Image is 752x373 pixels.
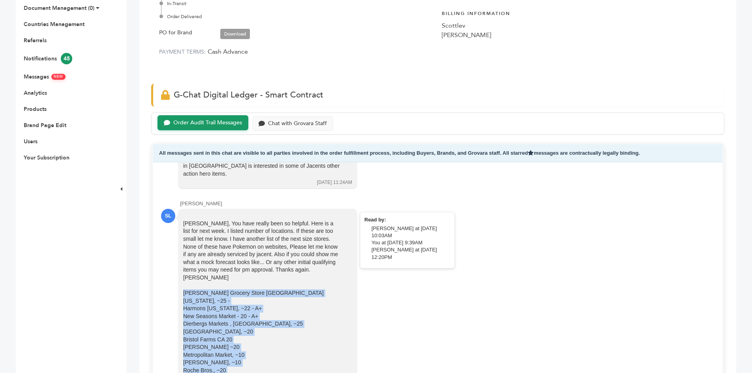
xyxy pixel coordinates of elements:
[183,336,341,344] div: Bristol Farms CA 20
[159,28,192,37] label: PO for Brand
[24,73,66,81] a: MessagesNEW
[24,89,47,97] a: Analytics
[268,120,327,127] div: Chat with Grovara Staff
[220,29,250,39] a: Download
[183,289,341,305] div: [PERSON_NAME] Grocery Store [GEOGRAPHIC_DATA][US_STATE], ~25 -
[24,105,47,113] a: Products
[208,47,248,56] span: Cash Advance
[153,144,722,162] div: All messages sent in this chat are visible to all parties involved in the order fulfillment proce...
[442,4,716,21] h4: Billing Information
[364,217,386,223] strong: Read by:
[24,154,69,161] a: Your Subscription
[183,328,341,336] div: [GEOGRAPHIC_DATA], ~20
[24,55,72,62] a: Notifications45
[371,246,450,261] div: [PERSON_NAME] at [DATE] 12:20PM
[183,359,341,367] div: [PERSON_NAME], ~10
[24,138,38,145] a: Users
[61,53,72,64] span: 45
[51,74,66,80] span: NEW
[183,305,341,313] div: Harmons [US_STATE], ~22 - A+
[173,120,242,126] div: Order Audit Trail Messages
[442,21,716,30] div: Scottlev
[317,179,352,186] div: [DATE] 11:24AM
[161,13,434,20] div: Order Delivered
[24,37,47,44] a: Referrals
[174,89,323,101] span: G-Chat Digital Ledger - Smart Contract
[371,225,450,239] div: [PERSON_NAME] at [DATE] 10:03AM
[183,343,341,351] div: [PERSON_NAME] ~20
[183,313,341,321] div: New Seasons Market - 20 - A+
[24,21,84,28] a: Countries Management
[24,122,66,129] a: Brand Page Edit
[161,209,175,223] div: SL
[442,30,716,40] div: [PERSON_NAME]
[183,351,341,359] div: Metropolitan Market, ~10
[159,48,206,56] label: PAYMENT TERMS:
[24,4,94,12] a: Document Management (0)
[183,320,341,328] div: Dierbergs Markets , [GEOGRAPHIC_DATA], ~25
[371,239,450,246] div: You at [DATE] 9:39AM
[180,200,714,207] div: [PERSON_NAME]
